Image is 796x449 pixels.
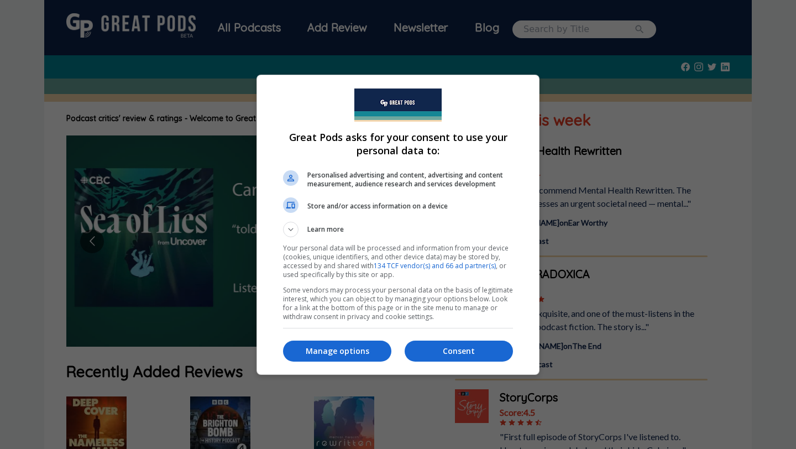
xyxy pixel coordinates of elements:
a: 134 TCF vendor(s) and 66 ad partner(s) [374,261,496,270]
div: Great Pods asks for your consent to use your personal data to: [256,75,540,375]
p: Manage options [283,346,391,357]
button: Consent [405,341,513,362]
span: Personalised advertising and content, advertising and content measurement, audience research and ... [307,171,513,189]
p: Consent [405,346,513,357]
span: Learn more [307,224,344,237]
span: Store and/or access information on a device [307,202,513,211]
p: Some vendors may process your personal data on the basis of legitimate interest, which you can ob... [283,286,513,321]
button: Learn more [283,222,513,237]
h1: Great Pods asks for your consent to use your personal data to: [283,130,513,157]
img: Welcome to Great Pods [354,88,442,122]
button: Manage options [283,341,391,362]
p: Your personal data will be processed and information from your device (cookies, unique identifier... [283,244,513,279]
